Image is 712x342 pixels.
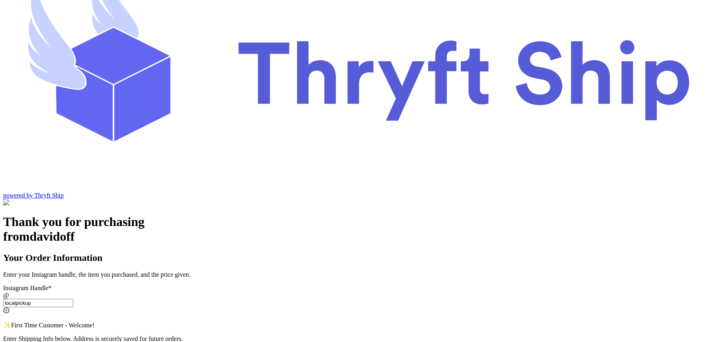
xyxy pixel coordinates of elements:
[3,271,709,278] p: Enter your Instagram handle, the item you purchased, and the price given.
[3,253,709,263] h2: Your Order Information
[3,215,709,244] h1: Thank you for purchasing from
[3,292,709,299] div: @
[3,285,51,291] label: Instagram Handle
[11,322,95,329] span: First Time Customer - Welcome!
[30,229,75,243] span: davidoff
[3,199,82,206] img: Customer Form Background
[3,192,64,199] a: powered by Thryft Ship
[3,322,11,329] span: ✨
